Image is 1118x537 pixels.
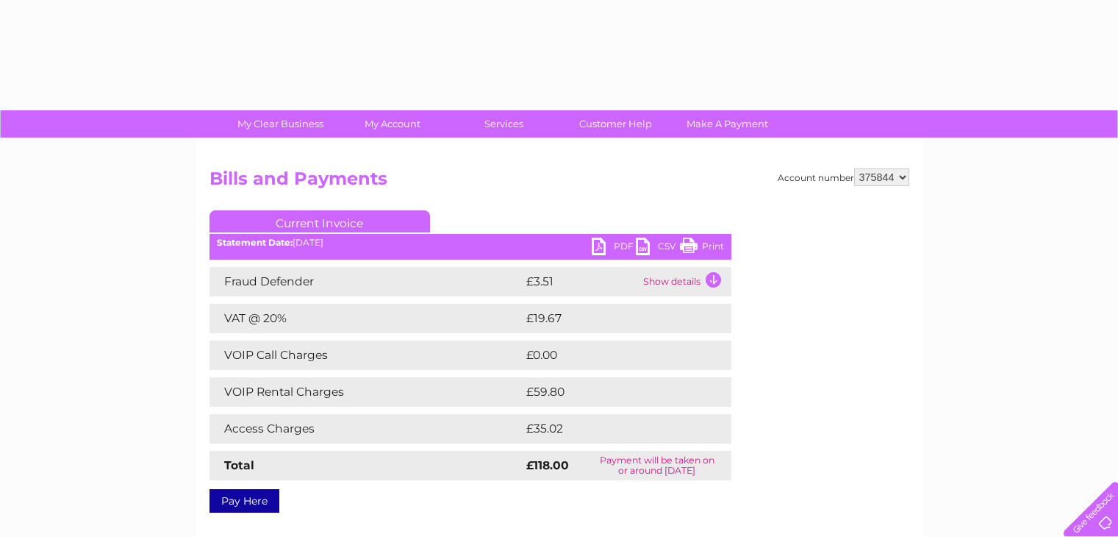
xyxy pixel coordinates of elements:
a: Make A Payment [667,110,788,138]
td: £59.80 [523,377,703,407]
td: VOIP Rental Charges [209,377,523,407]
a: Pay Here [209,489,279,513]
h2: Bills and Payments [209,168,909,196]
a: My Account [332,110,453,138]
a: CSV [636,238,680,259]
a: PDF [592,238,636,259]
a: Current Invoice [209,210,430,232]
td: £19.67 [523,304,700,333]
a: My Clear Business [220,110,341,138]
b: Statement Date: [217,237,293,248]
td: £0.00 [523,341,698,370]
td: Payment will be taken on or around [DATE] [583,451,731,480]
div: [DATE] [209,238,731,248]
td: VOIP Call Charges [209,341,523,370]
td: £35.02 [523,414,701,444]
strong: £118.00 [526,458,569,472]
td: Fraud Defender [209,267,523,296]
strong: Total [224,458,254,472]
td: £3.51 [523,267,639,296]
td: Access Charges [209,414,523,444]
a: Services [443,110,565,138]
a: Customer Help [555,110,676,138]
td: VAT @ 20% [209,304,523,333]
a: Print [680,238,724,259]
td: Show details [639,267,731,296]
div: Account number [778,168,909,186]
